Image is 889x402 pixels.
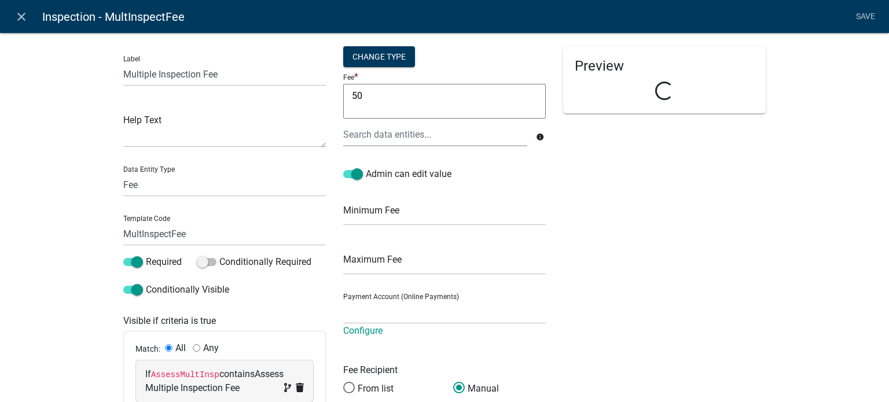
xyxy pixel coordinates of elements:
h5: Preview [575,58,754,75]
code: AssessMultInsp [151,370,219,379]
div: If contains [145,367,304,395]
div: Fee Recipient [335,363,554,377]
input: Search data entities... [343,123,527,146]
label: Required [123,255,182,269]
label: Conditionally Visible [123,283,229,297]
label: Any [203,344,219,353]
label: Conditionally Required [197,255,311,269]
i: close [14,10,28,24]
label: All [175,344,186,353]
a: Configure [343,325,383,336]
label: Manual [453,382,499,396]
h6: Visible if criteria is true [123,315,307,326]
label: From list [343,382,394,396]
i: info [536,133,544,141]
span: Match: [135,344,165,353]
span: Inspection - MultInspectFee [42,5,185,28]
label: Admin can edit value [343,167,451,181]
div: Change Type [343,46,415,67]
p: Fee [343,73,354,82]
